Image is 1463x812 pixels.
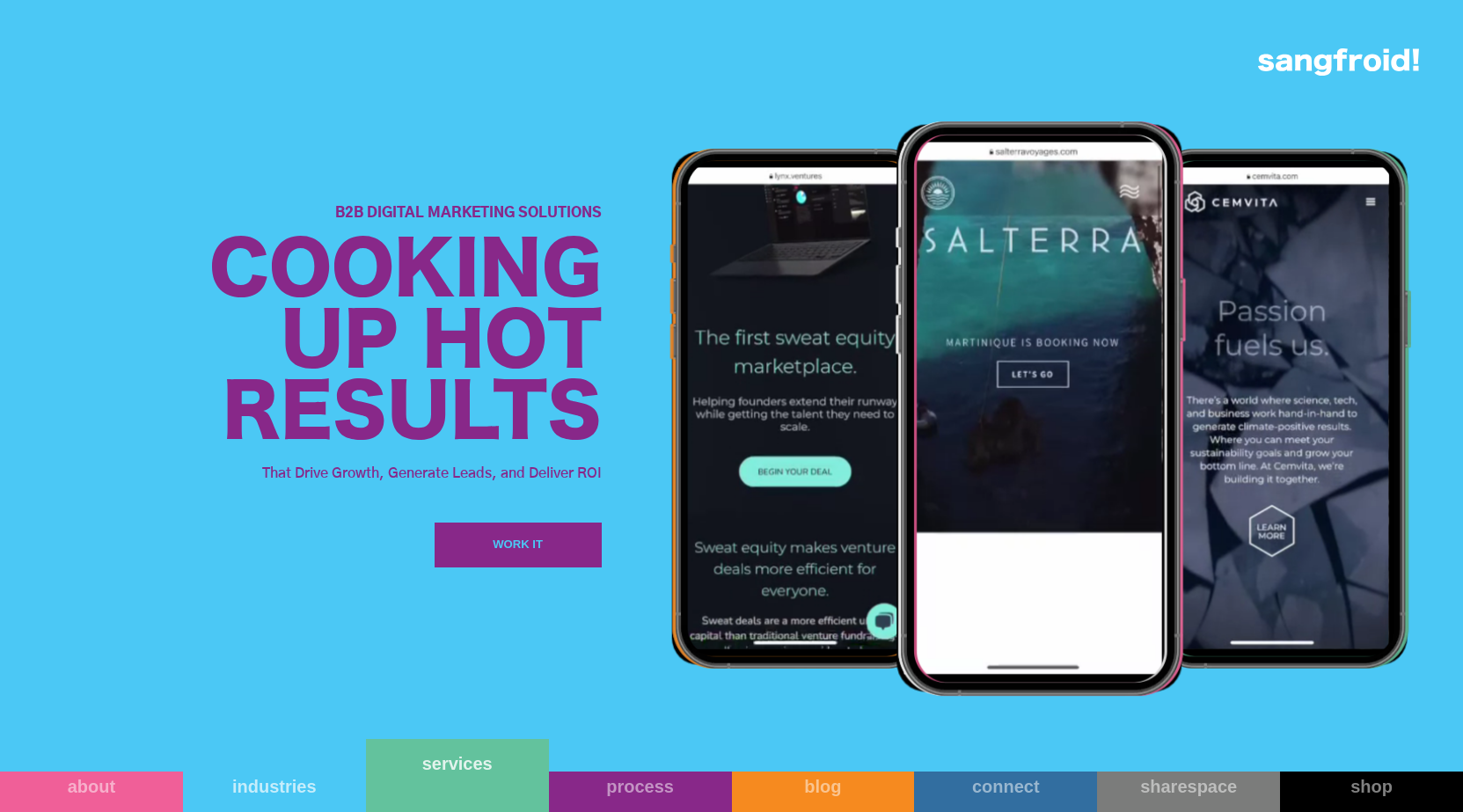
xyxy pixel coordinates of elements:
[435,523,602,567] a: WORK IT
[183,776,366,797] div: industries
[493,536,543,553] div: WORK IT
[1280,772,1463,812] a: shop
[366,753,549,774] div: services
[684,333,735,342] a: privacy policy
[732,776,915,797] div: blog
[1097,776,1280,797] div: sharespace
[914,772,1097,812] a: connect
[549,772,732,812] a: process
[183,772,366,812] a: industries
[549,776,732,797] div: process
[732,772,915,812] a: blog
[1280,776,1463,797] div: shop
[366,739,549,812] a: services
[914,776,1097,797] div: connect
[1097,772,1280,812] a: sharespace
[1258,48,1419,76] img: logo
